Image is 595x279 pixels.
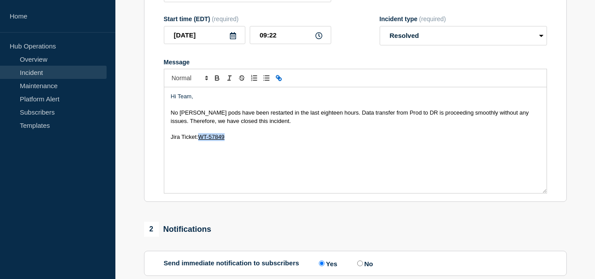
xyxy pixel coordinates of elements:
input: No [357,260,363,266]
span: No [PERSON_NAME] pods have been restarted in the last eighteen hours. Data transfer from Prod to ... [171,109,531,124]
button: Toggle link [273,73,285,83]
div: Message [164,87,547,193]
span: Font size [168,73,211,83]
div: Notifications [144,222,211,237]
label: No [355,259,373,268]
div: Start time (EDT) [164,15,331,22]
label: Yes [317,259,337,268]
button: Toggle bold text [211,73,223,83]
p: Send immediate notification to subscribers [164,259,299,268]
span: 2 [144,222,159,237]
select: Incident type [380,26,547,45]
span: (required) [212,15,239,22]
div: Send immediate notification to subscribers [164,259,547,268]
button: Toggle bulleted list [260,73,273,83]
button: Toggle ordered list [248,73,260,83]
button: Toggle italic text [223,73,236,83]
div: Message [164,59,547,66]
input: YYYY-MM-DD [164,26,245,44]
p: Hi Team, [171,93,540,100]
div: Incident type [380,15,547,22]
input: Yes [319,260,325,266]
input: HH:MM [250,26,331,44]
span: Jira Ticket: [171,134,198,140]
button: Toggle strikethrough text [236,73,248,83]
a: WT-57849 [198,134,225,140]
span: (required) [419,15,446,22]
